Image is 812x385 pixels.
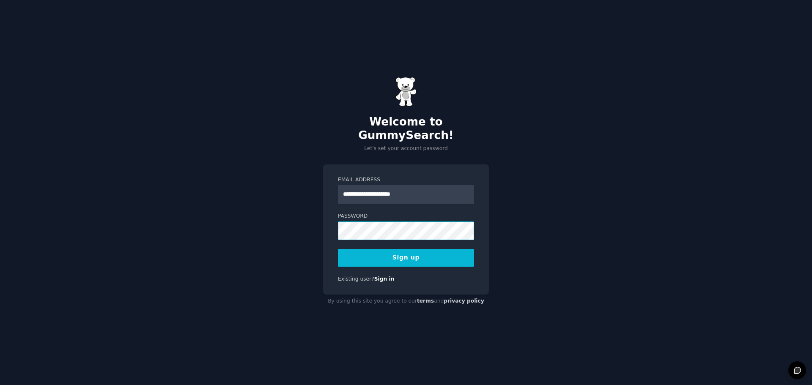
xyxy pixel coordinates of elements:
[323,115,489,142] h2: Welcome to GummySearch!
[338,276,374,282] span: Existing user?
[417,298,434,304] a: terms
[338,213,474,220] label: Password
[338,249,474,267] button: Sign up
[338,176,474,184] label: Email Address
[323,295,489,308] div: By using this site you agree to our and
[323,145,489,153] p: Let's set your account password
[374,276,395,282] a: Sign in
[444,298,484,304] a: privacy policy
[395,77,417,106] img: Gummy Bear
